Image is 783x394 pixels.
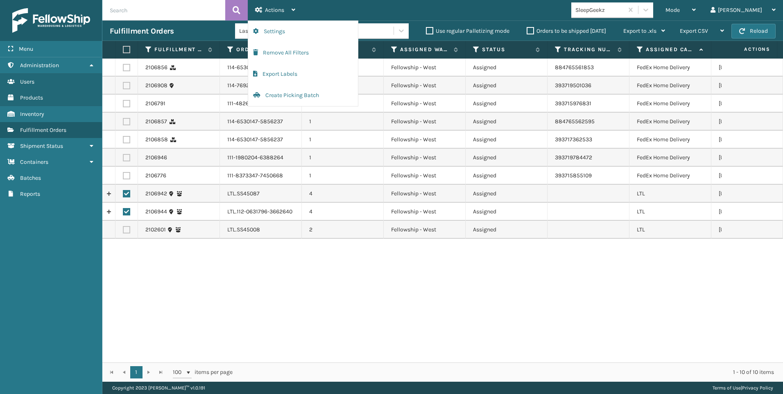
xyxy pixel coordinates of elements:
td: Assigned [466,131,548,149]
span: Actions [265,7,284,14]
a: 2102601 [145,226,166,234]
a: 884765561853 [555,64,594,71]
td: LTL [629,221,711,239]
div: SleepGeekz [575,6,624,14]
td: Fellowship - West [384,95,466,113]
a: 2106946 [145,154,167,162]
td: FedEx Home Delivery [629,59,711,77]
td: 111-8373347-7450668 [220,167,302,185]
td: FedEx Home Delivery [629,149,711,167]
td: LTL.112-0631796-3662640 [220,203,302,221]
td: Fellowship - West [384,113,466,131]
td: Assigned [466,185,548,203]
a: 393715976831 [555,100,591,107]
label: Assigned Carrier Service [646,46,695,53]
span: Products [20,94,43,101]
td: LTL.SS45087 [220,185,302,203]
div: | [713,382,773,394]
a: 884765562595 [555,118,595,125]
a: Privacy Policy [742,385,773,391]
a: 393719784472 [555,154,592,161]
td: Fellowship - West [384,167,466,185]
span: Batches [20,174,41,181]
td: Assigned [466,95,548,113]
td: Fellowship - West [384,131,466,149]
span: Inventory [20,111,44,118]
span: Reports [20,190,40,197]
button: Remove All Filters [248,42,358,63]
td: Assigned [466,59,548,77]
label: Fulfillment Order Id [154,46,204,53]
td: LTL [629,185,711,203]
td: Fellowship - West [384,185,466,203]
td: 1 [302,149,384,167]
span: items per page [173,366,233,378]
div: Last 90 Days [239,27,303,35]
td: 111-4826481-4867451 [220,95,302,113]
span: Users [20,78,34,85]
span: Mode [665,7,680,14]
a: 393719501036 [555,82,591,89]
td: 114-6530147-5856237 [220,131,302,149]
label: Use regular Palletizing mode [426,27,509,34]
button: Export Labels [248,63,358,85]
label: Tracking Number [564,46,613,53]
td: Fellowship - West [384,149,466,167]
p: Copyright 2023 [PERSON_NAME]™ v 1.0.191 [112,382,205,394]
td: 2 [302,221,384,239]
span: Export to .xls [623,27,656,34]
a: 2106942 [145,190,167,198]
td: FedEx Home Delivery [629,167,711,185]
td: LTL.SS45008 [220,221,302,239]
td: 4 [302,185,384,203]
td: Assigned [466,77,548,95]
button: Settings [248,21,358,42]
span: Menu [19,45,33,52]
td: Fellowship - West [384,77,466,95]
span: Containers [20,159,48,165]
div: 1 - 10 of 10 items [244,368,774,376]
td: 1 [302,167,384,185]
td: Assigned [466,149,548,167]
a: 2106776 [145,172,166,180]
td: Fellowship - West [384,59,466,77]
a: 2106858 [145,136,168,144]
img: logo [12,8,90,33]
label: Status [482,46,532,53]
td: Assigned [466,113,548,131]
label: Orders to be shipped [DATE] [527,27,606,34]
span: Actions [718,43,775,56]
td: Fellowship - West [384,203,466,221]
label: Order Number [236,46,286,53]
a: 2106857 [145,118,167,126]
td: FedEx Home Delivery [629,131,711,149]
a: 2106791 [145,100,165,108]
td: 1 [302,131,384,149]
a: 2106944 [145,208,167,216]
td: 114-6530147-5856237 [220,59,302,77]
td: Fellowship - West [384,221,466,239]
td: FedEx Home Delivery [629,113,711,131]
td: FedEx Home Delivery [629,77,711,95]
a: 2106856 [145,63,167,72]
h3: Fulfillment Orders [110,26,174,36]
td: Assigned [466,203,548,221]
span: Fulfillment Orders [20,127,66,134]
span: Administration [20,62,59,69]
label: Assigned Warehouse [400,46,450,53]
td: LTL [629,203,711,221]
td: Assigned [466,167,548,185]
td: 111-1980204-6388264 [220,149,302,167]
a: 1 [130,366,143,378]
td: 4 [302,203,384,221]
span: Shipment Status [20,143,63,149]
a: Terms of Use [713,385,741,391]
td: 1 [302,113,384,131]
button: Reload [731,24,776,38]
span: Export CSV [680,27,708,34]
button: Create Picking Batch [248,85,358,106]
span: 100 [173,368,185,376]
a: 393715855109 [555,172,592,179]
td: Assigned [466,221,548,239]
td: 114-6530147-5856237 [220,113,302,131]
